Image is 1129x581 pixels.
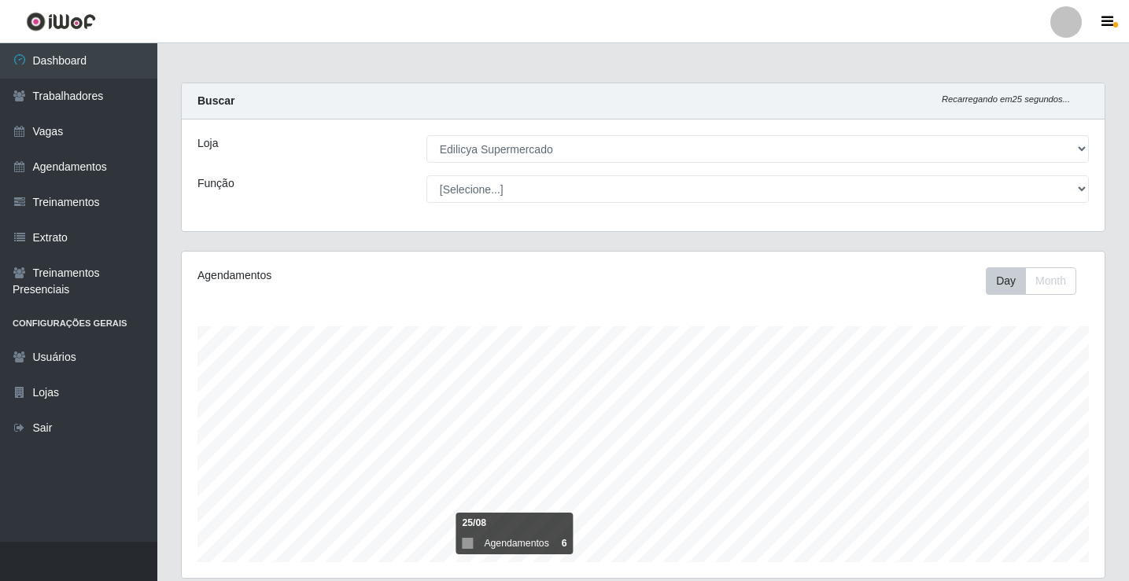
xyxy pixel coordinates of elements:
button: Month [1025,267,1076,295]
label: Loja [197,135,218,152]
div: First group [986,267,1076,295]
label: Função [197,175,234,192]
div: Agendamentos [197,267,555,284]
button: Day [986,267,1026,295]
i: Recarregando em 25 segundos... [942,94,1070,104]
strong: Buscar [197,94,234,107]
div: Toolbar with button groups [986,267,1089,295]
img: CoreUI Logo [26,12,96,31]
